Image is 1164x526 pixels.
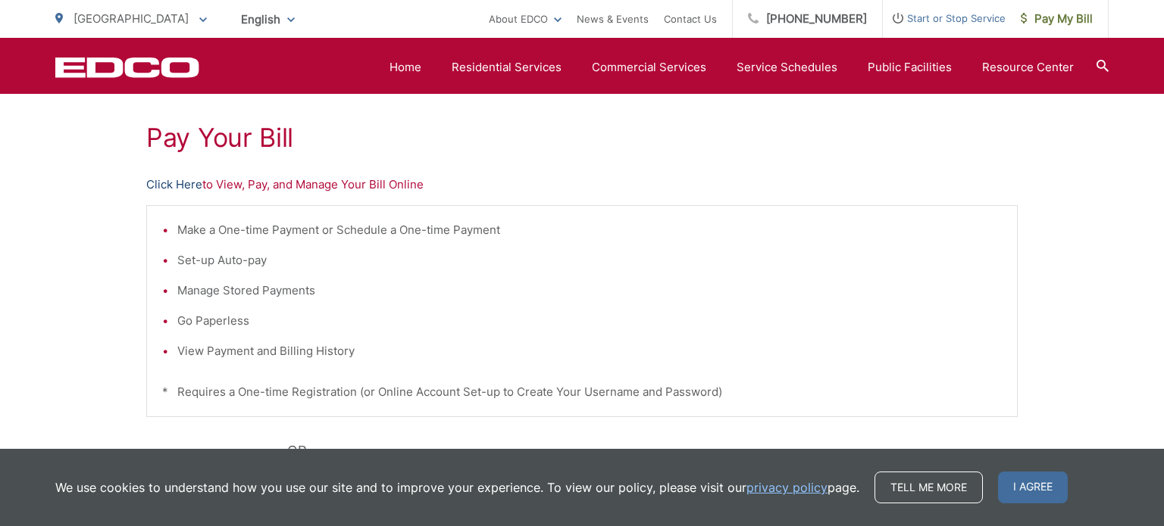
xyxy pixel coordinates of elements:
li: View Payment and Billing History [177,342,1002,360]
p: We use cookies to understand how you use our site and to improve your experience. To view our pol... [55,478,859,496]
span: English [230,6,306,33]
li: Go Paperless [177,312,1002,330]
li: Manage Stored Payments [177,282,1002,300]
a: Contact Us [664,10,717,28]
a: Home [390,58,421,76]
h1: Pay Your Bill [146,123,1018,153]
a: About EDCO [489,10,562,28]
p: * Requires a One-time Registration (or Online Account Set-up to Create Your Username and Password) [162,383,1002,401]
p: - OR - [277,440,1018,462]
a: Public Facilities [868,58,952,76]
a: EDCD logo. Return to the homepage. [55,57,199,78]
li: Set-up Auto-pay [177,251,1002,269]
a: Tell me more [875,472,983,503]
a: News & Events [577,10,649,28]
span: Pay My Bill [1021,10,1093,28]
li: Make a One-time Payment or Schedule a One-time Payment [177,221,1002,239]
a: Residential Services [452,58,562,76]
a: Commercial Services [592,58,706,76]
a: privacy policy [746,478,828,496]
a: Service Schedules [737,58,837,76]
span: [GEOGRAPHIC_DATA] [74,11,189,26]
p: to View, Pay, and Manage Your Bill Online [146,176,1018,194]
a: Resource Center [982,58,1074,76]
a: Click Here [146,176,202,194]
